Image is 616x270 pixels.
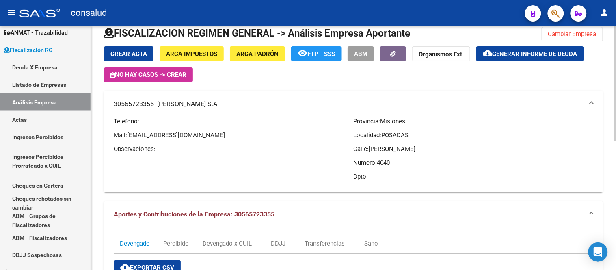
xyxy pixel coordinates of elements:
[104,91,603,117] mat-expansion-panel-header: 30565723355 -[PERSON_NAME] S.A.
[166,50,217,58] span: ARCA Impuestos
[104,201,603,227] mat-expansion-panel-header: Aportes y Contribuciones de la Empresa: 30565723355
[419,51,464,58] strong: Organismos Ext.
[64,4,107,22] span: - consalud
[380,118,406,125] span: Misiones
[114,131,354,140] p: Mail:
[114,145,354,153] p: Observaciones:
[548,30,597,38] span: Cambiar Empresa
[157,99,219,108] span: [PERSON_NAME] S.A.
[230,46,285,61] button: ARCA Padrón
[271,239,285,248] div: DDJJ
[164,239,189,248] div: Percibido
[291,46,342,61] button: FTP - SSS
[476,46,584,61] button: Generar informe de deuda
[354,172,594,181] p: Dpto:
[104,27,410,40] h1: FISCALIZACION REGIMEN GENERAL -> Análisis Empresa Aportante
[354,158,594,167] p: Numero:
[236,50,279,58] span: ARCA Padrón
[305,239,345,248] div: Transferencias
[588,242,608,262] div: Open Intercom Messenger
[104,67,193,82] button: No hay casos -> Crear
[298,48,307,58] mat-icon: remove_red_eye
[493,50,577,58] span: Generar informe de deuda
[377,159,390,166] span: 4040
[4,45,53,54] span: Fiscalización RG
[4,28,68,37] span: ANMAT - Trazabilidad
[354,131,594,140] p: Localidad:
[114,117,354,126] p: Telefono:
[542,27,603,41] button: Cambiar Empresa
[382,132,409,139] span: POSADAS
[364,239,378,248] div: Sano
[369,145,416,153] span: [PERSON_NAME]
[412,46,470,61] button: Organismos Ext.
[110,50,147,58] span: Crear Acta
[127,132,225,139] span: [EMAIL_ADDRESS][DOMAIN_NAME]
[354,145,594,153] p: Calle:
[483,48,493,58] mat-icon: cloud_download
[203,239,252,248] div: Devengado x CUIL
[348,46,374,61] button: ABM
[354,117,594,126] p: Provincia:
[160,46,224,61] button: ARCA Impuestos
[114,99,584,108] mat-panel-title: 30565723355 -
[120,239,150,248] div: Devengado
[6,8,16,17] mat-icon: menu
[307,50,335,58] span: FTP - SSS
[104,117,603,192] div: 30565723355 -[PERSON_NAME] S.A.
[354,50,367,58] span: ABM
[104,46,153,61] button: Crear Acta
[600,8,610,17] mat-icon: person
[114,210,274,218] span: Aportes y Contribuciones de la Empresa: 30565723355
[110,71,186,78] span: No hay casos -> Crear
